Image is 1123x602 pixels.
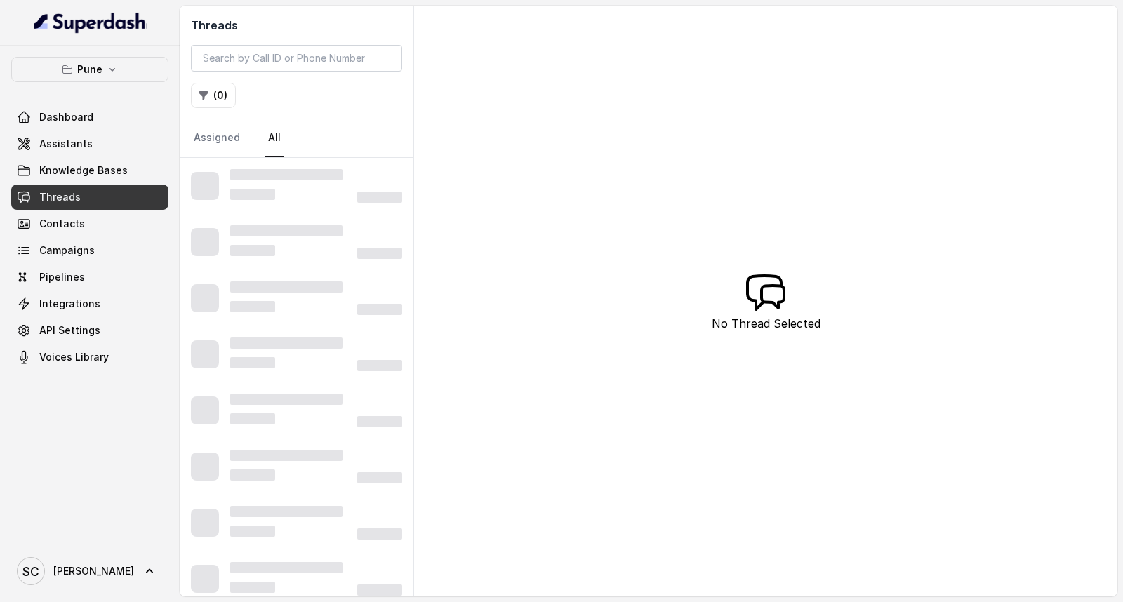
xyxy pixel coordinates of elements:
span: Contacts [39,217,85,231]
a: Assigned [191,119,243,157]
a: [PERSON_NAME] [11,551,168,591]
button: Pune [11,57,168,82]
span: Voices Library [39,350,109,364]
a: Campaigns [11,238,168,263]
span: Threads [39,190,81,204]
span: Knowledge Bases [39,163,128,178]
img: light.svg [34,11,147,34]
span: Pipelines [39,270,85,284]
span: API Settings [39,323,100,337]
input: Search by Call ID or Phone Number [191,45,402,72]
span: [PERSON_NAME] [53,564,134,578]
a: Knowledge Bases [11,158,168,183]
h2: Threads [191,17,402,34]
button: (0) [191,83,236,108]
a: Integrations [11,291,168,316]
span: Assistants [39,137,93,151]
text: SC [22,564,39,579]
a: All [265,119,284,157]
a: Voices Library [11,345,168,370]
span: Campaigns [39,243,95,257]
span: Dashboard [39,110,93,124]
a: API Settings [11,318,168,343]
p: No Thread Selected [712,315,820,332]
a: Contacts [11,211,168,236]
span: Integrations [39,297,100,311]
a: Pipelines [11,265,168,290]
a: Assistants [11,131,168,156]
p: Pune [77,61,102,78]
a: Threads [11,185,168,210]
a: Dashboard [11,105,168,130]
nav: Tabs [191,119,402,157]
